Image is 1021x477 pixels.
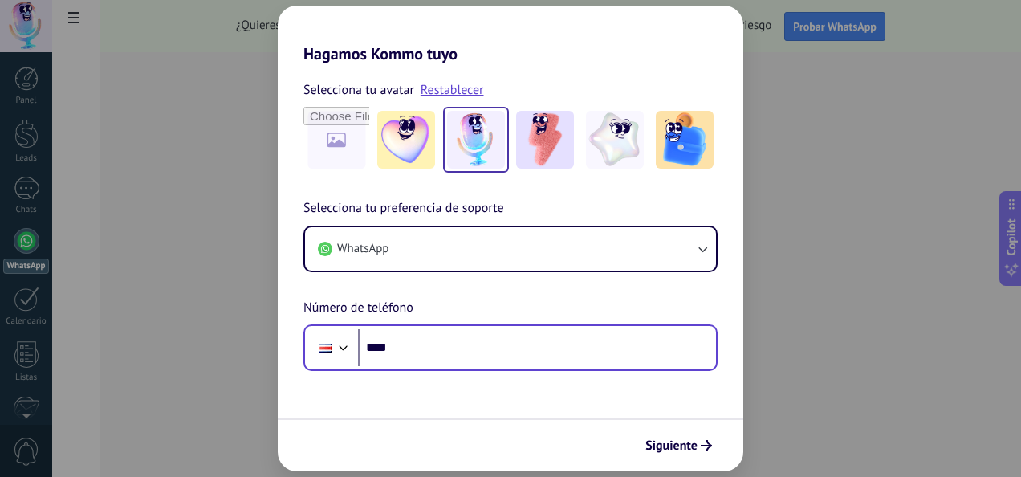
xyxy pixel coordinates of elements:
[656,111,714,169] img: -5.jpeg
[377,111,435,169] img: -1.jpeg
[586,111,644,169] img: -4.jpeg
[305,227,716,271] button: WhatsApp
[303,79,414,100] span: Selecciona tu avatar
[337,241,388,257] span: WhatsApp
[421,82,484,98] a: Restablecer
[310,331,340,365] div: Costa Rica: + 506
[278,6,743,63] h2: Hagamos Kommo tuyo
[645,440,698,451] span: Siguiente
[303,198,504,219] span: Selecciona tu preferencia de soporte
[638,432,719,459] button: Siguiente
[447,111,505,169] img: -2.jpeg
[303,298,413,319] span: Número de teléfono
[516,111,574,169] img: -3.jpeg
